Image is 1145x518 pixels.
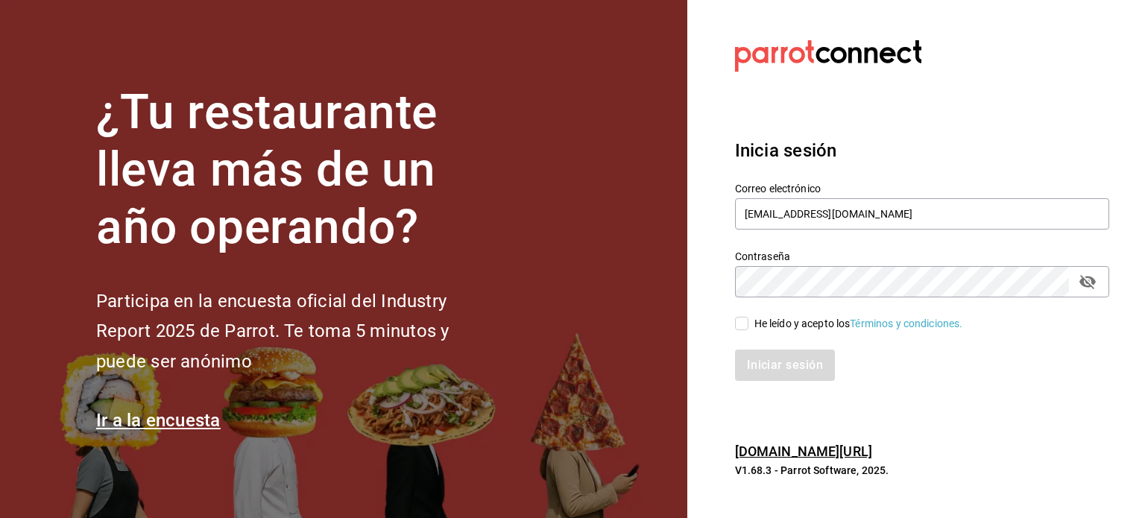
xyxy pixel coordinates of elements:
[850,318,962,329] a: Términos y condiciones.
[735,183,1109,194] label: Correo electrónico
[735,443,872,459] a: [DOMAIN_NAME][URL]
[735,198,1109,230] input: Ingresa tu correo electrónico
[735,137,1109,164] h3: Inicia sesión
[96,84,499,256] h1: ¿Tu restaurante lleva más de un año operando?
[735,463,1109,478] p: V1.68.3 - Parrot Software, 2025.
[96,410,221,431] a: Ir a la encuesta
[735,251,1109,262] label: Contraseña
[754,316,963,332] div: He leído y acepto los
[1075,269,1100,294] button: passwordField
[96,286,499,377] h2: Participa en la encuesta oficial del Industry Report 2025 de Parrot. Te toma 5 minutos y puede se...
